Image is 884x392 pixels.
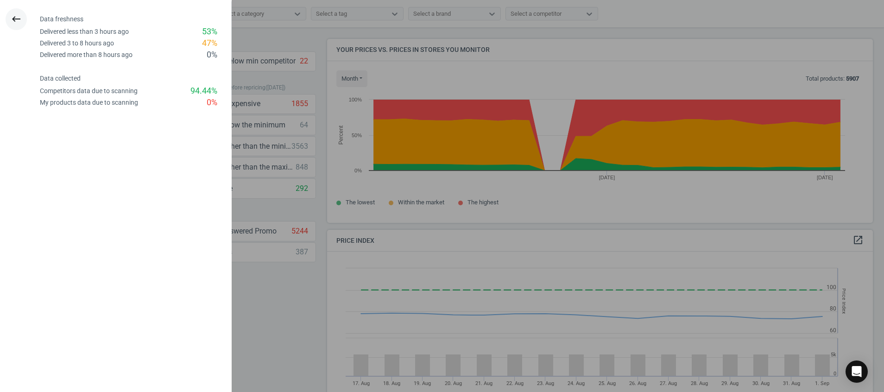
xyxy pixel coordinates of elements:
[40,98,138,107] div: My products data due to scanning
[190,85,217,97] div: 94.44 %
[202,38,217,49] div: 47 %
[40,75,231,82] h4: Data collected
[207,49,217,61] div: 0 %
[40,15,231,23] h4: Data freshness
[11,13,22,25] i: keyboard_backspace
[207,97,217,108] div: 0 %
[40,51,133,59] div: Delivered more than 8 hours ago
[40,87,138,95] div: Competitors data due to scanning
[202,26,217,38] div: 53 %
[40,39,114,48] div: Delivered 3 to 8 hours ago
[6,8,27,30] button: keyboard_backspace
[846,360,868,383] div: Open Intercom Messenger
[40,27,129,36] div: Delivered less than 3 hours ago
